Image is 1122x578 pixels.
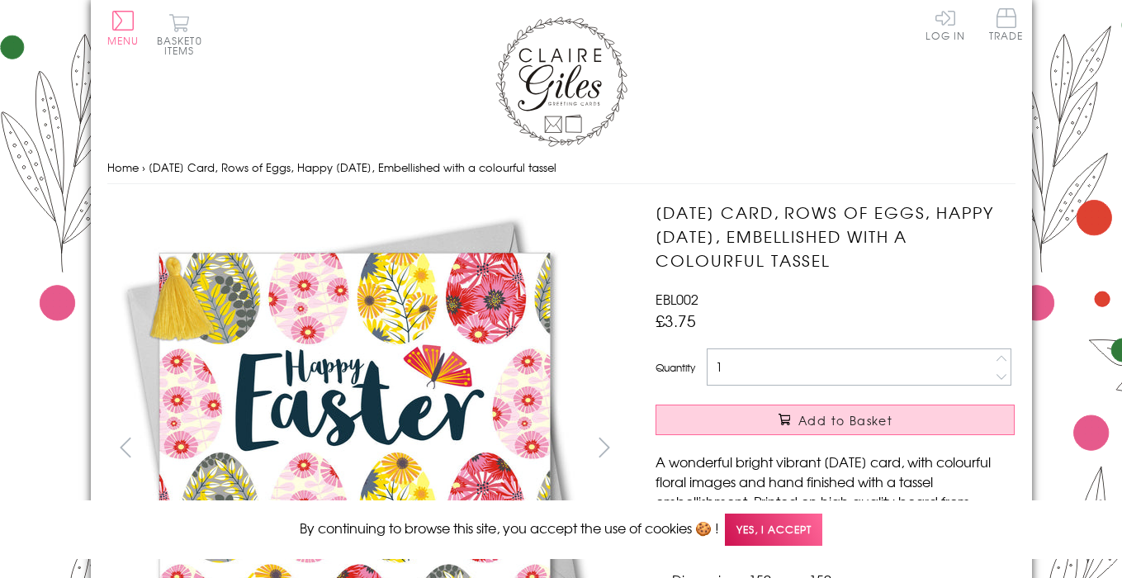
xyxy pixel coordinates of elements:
img: Claire Giles Greetings Cards [495,17,627,147]
a: Log In [926,8,965,40]
span: Trade [989,8,1024,40]
button: next [585,429,623,466]
nav: breadcrumbs [107,151,1015,185]
a: Trade [989,8,1024,44]
label: Quantity [656,360,695,375]
button: prev [107,429,144,466]
span: [DATE] Card, Rows of Eggs, Happy [DATE], Embellished with a colourful tassel [149,159,556,175]
button: Add to Basket [656,405,1015,435]
button: Basket0 items [157,13,202,55]
button: Menu [107,11,140,45]
span: Add to Basket [798,412,892,429]
span: EBL002 [656,289,698,309]
span: Menu [107,33,140,48]
span: › [142,159,145,175]
p: A wonderful bright vibrant [DATE] card, with colourful floral images and hand finished with a tas... [656,452,1015,551]
h1: [DATE] Card, Rows of Eggs, Happy [DATE], Embellished with a colourful tassel [656,201,1015,272]
span: 0 items [164,33,202,58]
span: £3.75 [656,309,696,332]
span: Yes, I accept [725,514,822,546]
a: Home [107,159,139,175]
